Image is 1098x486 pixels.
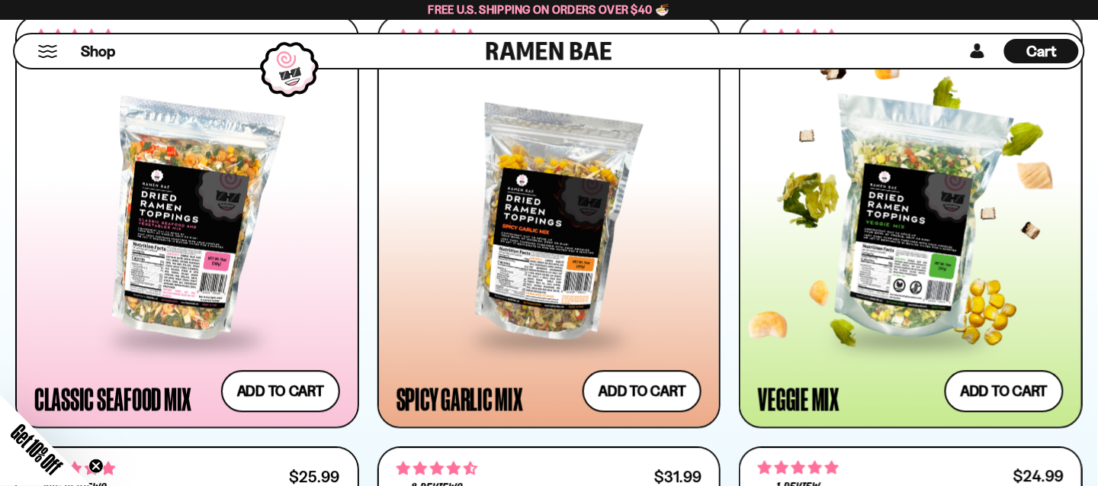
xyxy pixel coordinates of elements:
a: 4.76 stars 1393 reviews $24.99 Veggie Mix Add to cart [739,14,1083,428]
a: Shop [81,39,115,63]
a: 4.75 stars 942 reviews $25.99 Spicy Garlic Mix Add to cart [377,14,721,428]
span: Get 10% Off [7,420,66,479]
button: Add to cart [583,370,701,412]
span: 5.00 stars [758,458,839,478]
span: Free U.S. Shipping on Orders over $40 🍜 [429,2,670,17]
div: $31.99 [654,469,701,484]
span: Cart [1027,42,1057,60]
div: $24.99 [1013,468,1064,483]
div: Veggie Mix [758,385,840,412]
a: 4.68 stars 2793 reviews $26.99 Classic Seafood Mix Add to cart [15,14,359,428]
div: Spicy Garlic Mix [396,385,523,412]
button: Add to cart [221,370,340,412]
button: Close teaser [88,459,104,474]
div: Classic Seafood Mix [34,385,191,412]
div: $25.99 [290,469,340,484]
span: 4.62 stars [396,459,477,478]
button: Add to cart [945,370,1064,412]
button: Mobile Menu Trigger [37,45,58,58]
a: Cart [1004,34,1079,68]
span: Shop [81,41,115,62]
